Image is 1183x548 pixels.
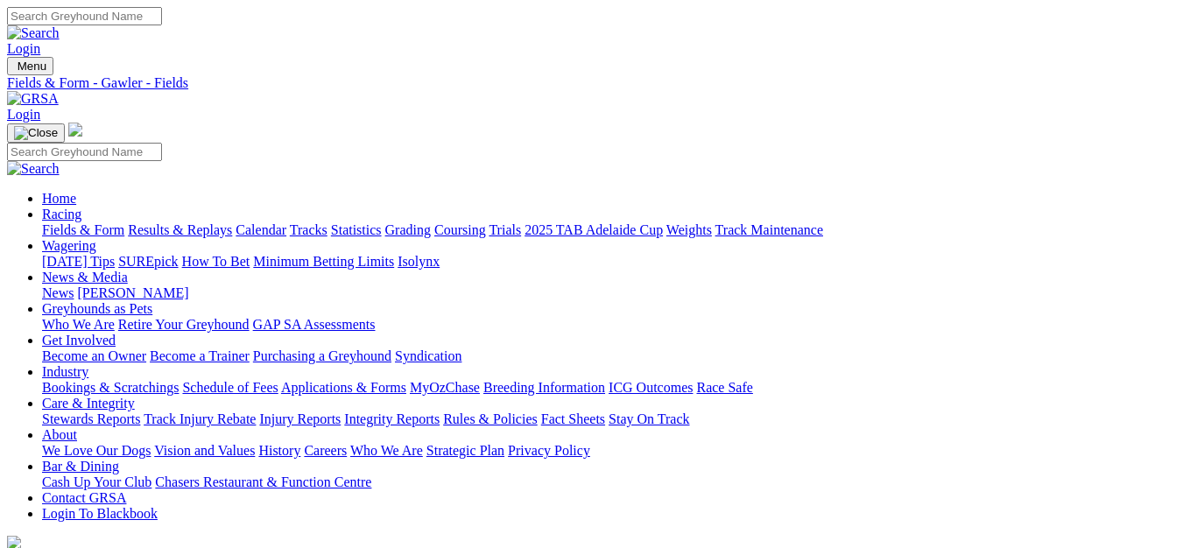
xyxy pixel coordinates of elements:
[541,411,605,426] a: Fact Sheets
[154,443,255,458] a: Vision and Values
[331,222,382,237] a: Statistics
[483,380,605,395] a: Breeding Information
[666,222,712,237] a: Weights
[398,254,440,269] a: Isolynx
[68,123,82,137] img: logo-grsa-white.png
[7,107,40,122] a: Login
[350,443,423,458] a: Who We Are
[42,207,81,221] a: Racing
[155,474,371,489] a: Chasers Restaurant & Function Centre
[42,348,146,363] a: Become an Owner
[253,348,391,363] a: Purchasing a Greyhound
[42,191,76,206] a: Home
[182,254,250,269] a: How To Bet
[42,317,1176,333] div: Greyhounds as Pets
[7,57,53,75] button: Toggle navigation
[7,25,60,41] img: Search
[42,348,1176,364] div: Get Involved
[258,443,300,458] a: History
[150,348,250,363] a: Become a Trainer
[7,91,59,107] img: GRSA
[42,411,1176,427] div: Care & Integrity
[443,411,538,426] a: Rules & Policies
[18,60,46,73] span: Menu
[42,443,1176,459] div: About
[7,75,1176,91] a: Fields & Form - Gawler - Fields
[609,380,693,395] a: ICG Outcomes
[42,333,116,348] a: Get Involved
[281,380,406,395] a: Applications & Forms
[715,222,823,237] a: Track Maintenance
[42,490,126,505] a: Contact GRSA
[42,222,124,237] a: Fields & Form
[42,411,140,426] a: Stewards Reports
[42,396,135,411] a: Care & Integrity
[525,222,663,237] a: 2025 TAB Adelaide Cup
[128,222,232,237] a: Results & Replays
[77,285,188,300] a: [PERSON_NAME]
[42,474,151,489] a: Cash Up Your Club
[253,254,394,269] a: Minimum Betting Limits
[434,222,486,237] a: Coursing
[7,143,162,161] input: Search
[118,254,178,269] a: SUREpick
[426,443,504,458] a: Strategic Plan
[118,317,250,332] a: Retire Your Greyhound
[253,317,376,332] a: GAP SA Assessments
[304,443,347,458] a: Careers
[42,270,128,285] a: News & Media
[609,411,689,426] a: Stay On Track
[7,123,65,143] button: Toggle navigation
[410,380,480,395] a: MyOzChase
[7,161,60,177] img: Search
[42,380,1176,396] div: Industry
[42,506,158,521] a: Login To Blackbook
[42,285,1176,301] div: News & Media
[42,222,1176,238] div: Racing
[236,222,286,237] a: Calendar
[42,301,152,316] a: Greyhounds as Pets
[42,364,88,379] a: Industry
[508,443,590,458] a: Privacy Policy
[14,126,58,140] img: Close
[42,427,77,442] a: About
[42,443,151,458] a: We Love Our Dogs
[42,254,1176,270] div: Wagering
[7,7,162,25] input: Search
[385,222,431,237] a: Grading
[7,41,40,56] a: Login
[344,411,440,426] a: Integrity Reports
[489,222,521,237] a: Trials
[42,459,119,474] a: Bar & Dining
[182,380,278,395] a: Schedule of Fees
[290,222,327,237] a: Tracks
[395,348,461,363] a: Syndication
[259,411,341,426] a: Injury Reports
[42,238,96,253] a: Wagering
[42,254,115,269] a: [DATE] Tips
[42,474,1176,490] div: Bar & Dining
[696,380,752,395] a: Race Safe
[42,380,179,395] a: Bookings & Scratchings
[42,285,74,300] a: News
[144,411,256,426] a: Track Injury Rebate
[42,317,115,332] a: Who We Are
